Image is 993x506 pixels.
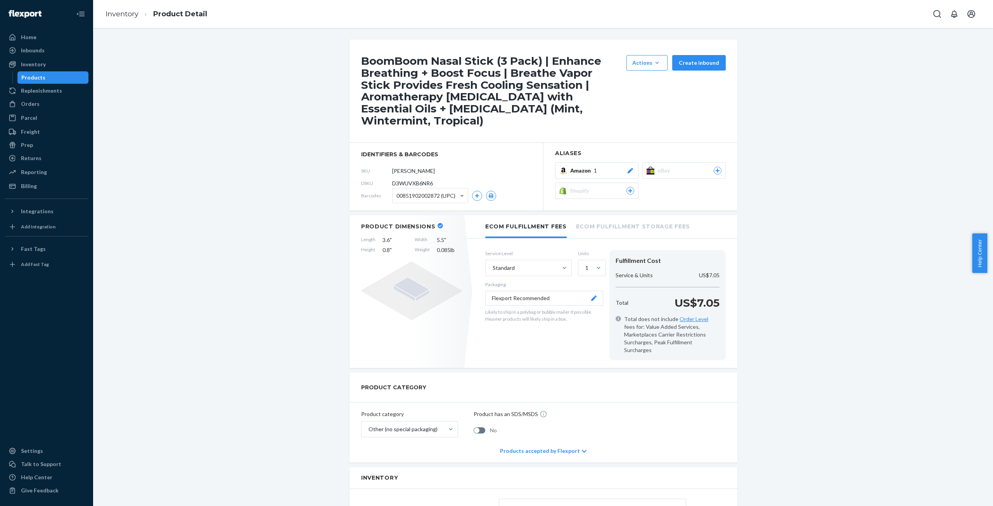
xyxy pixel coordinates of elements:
[5,44,88,57] a: Inbounds
[5,205,88,218] button: Integrations
[500,439,586,463] div: Products accepted by Flexport
[21,128,40,136] div: Freight
[390,247,392,253] span: "
[21,473,52,481] div: Help Center
[361,192,392,199] span: Barcodes
[5,258,88,271] a: Add Fast Tag
[616,256,720,265] div: Fulfillment Cost
[21,33,36,41] div: Home
[5,458,88,470] a: Talk to Support
[972,233,987,273] button: Help Center
[492,264,493,272] input: Standard
[5,152,88,164] a: Returns
[485,291,603,306] button: Flexport Recommended
[616,271,653,279] p: Service & Units
[21,168,47,176] div: Reporting
[657,167,673,174] span: eBay
[392,180,433,187] span: D3WUVXB6NR6
[5,243,88,255] button: Fast Tags
[490,427,497,434] span: No
[485,281,603,288] p: Packaging
[21,114,37,122] div: Parcel
[361,180,392,187] span: DSKU
[5,126,88,138] a: Freight
[5,471,88,484] a: Help Center
[5,31,88,43] a: Home
[444,237,446,243] span: "
[5,85,88,97] a: Replenishments
[21,74,45,81] div: Products
[361,168,392,174] span: SKU
[946,6,962,22] button: Open notifications
[361,55,623,127] h1: BoomBoom Nasal Stick (3 Pack) | Enhance Breathing + Boost Focus | Breathe Vapor Stick Provides Fr...
[390,237,392,243] span: "
[474,410,538,418] p: Product has an SDS/MSDS
[437,246,462,254] span: 0.085 lb
[361,236,375,244] span: Length
[5,139,88,151] a: Prep
[5,445,88,457] a: Settings
[361,475,726,481] h2: Inventory
[21,223,55,230] div: Add Integration
[21,487,59,494] div: Give Feedback
[368,425,368,433] input: Other (no special packaging)
[21,447,43,455] div: Settings
[964,6,979,22] button: Open account menu
[555,183,638,199] button: Shopify
[17,71,89,84] a: Products
[585,264,588,272] div: 1
[21,261,49,268] div: Add Fast Tag
[21,245,46,253] div: Fast Tags
[493,264,515,272] div: Standard
[485,309,603,322] p: Likely to ship in a polybag or bubble mailer if possible. Heavier products will likely ship in a ...
[382,236,408,244] span: 3.6
[680,316,708,322] a: Order Level
[21,87,62,95] div: Replenishments
[485,215,567,238] li: Ecom Fulfillment Fees
[21,182,37,190] div: Billing
[415,246,430,254] span: Weight
[382,246,408,254] span: 0.8
[415,236,430,244] span: Width
[570,187,592,195] span: Shopify
[632,59,662,67] div: Actions
[361,410,458,418] p: Product category
[73,6,88,22] button: Close Navigation
[626,55,668,71] button: Actions
[21,100,40,108] div: Orders
[21,60,46,68] div: Inventory
[361,380,426,394] h2: PRODUCT CATEGORY
[5,98,88,110] a: Orders
[5,166,88,178] a: Reporting
[642,162,726,179] button: eBay
[5,221,88,233] a: Add Integration
[578,250,603,257] label: Units
[368,425,438,433] div: Other (no special packaging)
[699,271,720,279] p: US$7.05
[555,150,726,156] h2: Aliases
[624,315,720,354] span: Total does not include fees for: Value Added Services, Marketplaces Carrier Restrictions Surcharg...
[576,215,690,237] li: Ecom Fulfillment Storage Fees
[616,299,628,307] p: Total
[929,6,945,22] button: Open Search Box
[21,141,33,149] div: Prep
[672,55,726,71] button: Create inbound
[594,167,597,174] span: 1
[9,10,42,18] img: Flexport logo
[99,3,213,26] ol: breadcrumbs
[5,58,88,71] a: Inventory
[485,250,572,257] label: Service Level
[361,150,531,158] span: identifiers & barcodes
[21,154,42,162] div: Returns
[5,112,88,124] a: Parcel
[21,207,54,215] div: Integrations
[361,223,436,230] h2: Product Dimensions
[361,246,375,254] span: Height
[21,460,61,468] div: Talk to Support
[437,236,462,244] span: 5.5
[5,180,88,192] a: Billing
[675,295,720,311] p: US$7.05
[396,189,455,202] span: 00851902002872 (UPC)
